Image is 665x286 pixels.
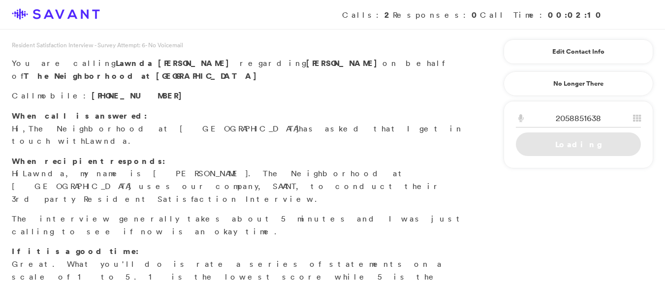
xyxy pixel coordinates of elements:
strong: The Neighborhood at [GEOGRAPHIC_DATA] [24,70,262,81]
span: [PERSON_NAME] [158,58,234,68]
span: Lawnda [23,168,65,178]
strong: When call is answered: [12,110,147,121]
p: Hi , my name is [PERSON_NAME]. The Neighborhood at [GEOGRAPHIC_DATA] uses our company, SAVANT, to... [12,155,466,205]
strong: When recipient responds: [12,156,165,166]
span: Lawnda [85,136,128,146]
strong: [PERSON_NAME] [306,58,382,68]
a: Edit Contact Info [516,44,641,60]
span: Resident Satisfaction Interview - Survey Attempt: 6 - No Voicemail [12,41,183,49]
span: mobile [37,91,83,100]
span: [PHONE_NUMBER] [92,90,187,101]
p: Hi, has asked that I get in touch with . [12,110,466,148]
p: Call : [12,90,466,102]
p: The interview generally takes about 5 minutes and I was just calling to see if now is an okay time. [12,213,466,238]
strong: If it is a good time: [12,246,139,256]
strong: 2 [384,9,393,20]
a: Loading [516,132,641,156]
strong: 0 [472,9,480,20]
strong: 00:02:10 [548,9,604,20]
a: No Longer There [504,71,653,96]
span: Lawnda [116,58,153,68]
span: The Neighborhood at [GEOGRAPHIC_DATA] [29,124,299,133]
p: You are calling regarding on behalf of [12,57,466,82]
